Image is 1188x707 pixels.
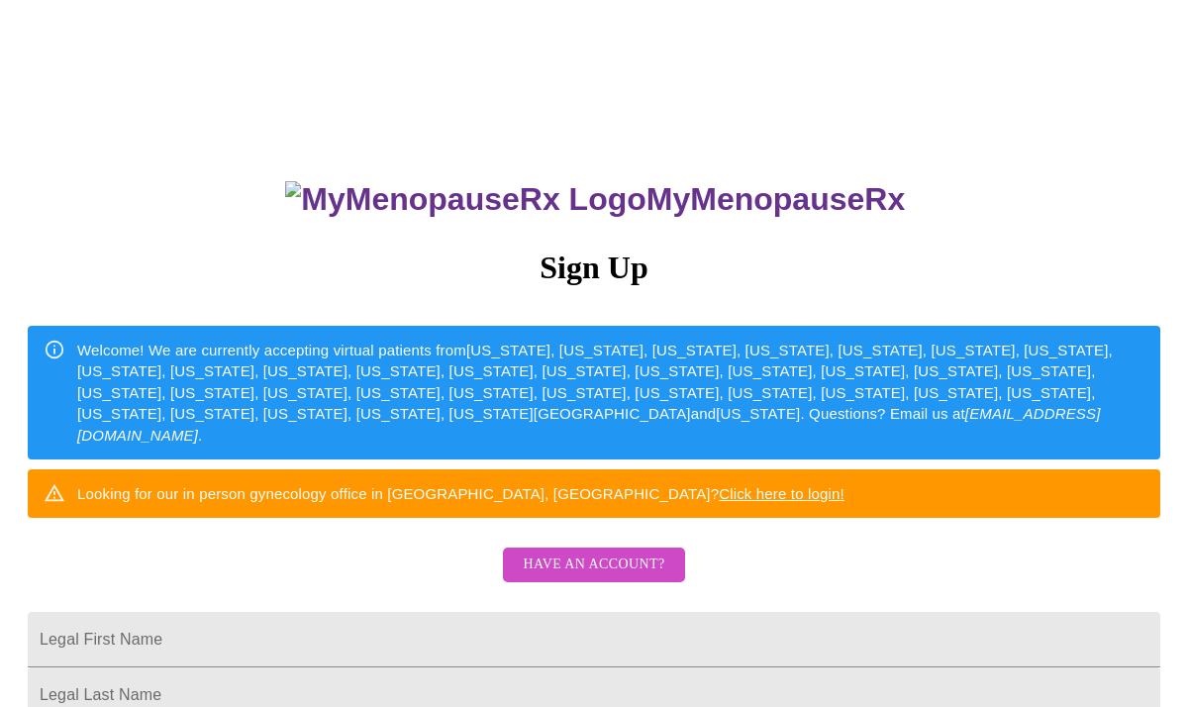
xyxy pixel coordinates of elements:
img: MyMenopauseRx Logo [285,181,645,218]
a: Click here to login! [719,485,844,502]
div: Looking for our in person gynecology office in [GEOGRAPHIC_DATA], [GEOGRAPHIC_DATA]? [77,475,844,512]
button: Have an account? [503,548,684,582]
div: Welcome! We are currently accepting virtual patients from [US_STATE], [US_STATE], [US_STATE], [US... [77,332,1144,454]
h3: Sign Up [28,250,1160,286]
h3: MyMenopauseRx [31,181,1161,218]
span: Have an account? [523,553,664,577]
a: Have an account? [498,569,689,586]
em: [EMAIL_ADDRESS][DOMAIN_NAME] [77,405,1100,443]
